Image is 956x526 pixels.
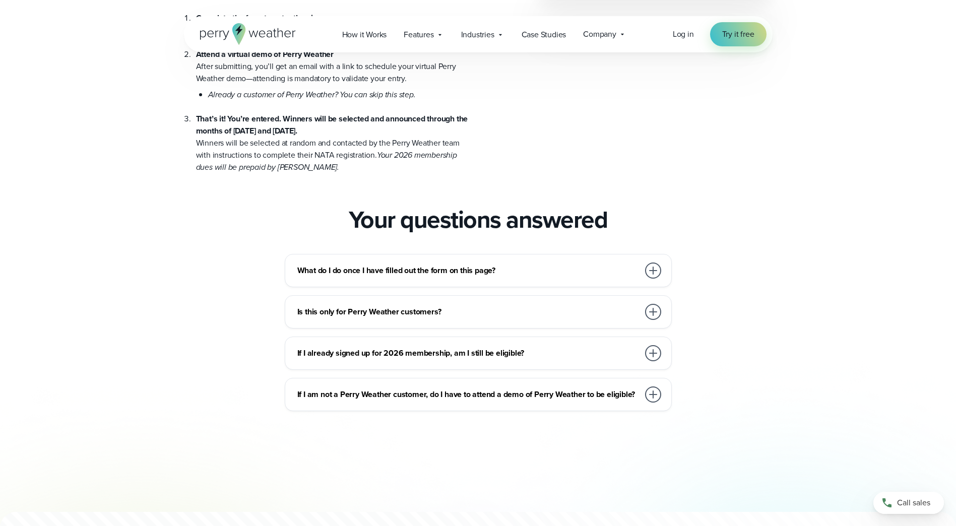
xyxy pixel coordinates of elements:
[297,306,639,318] h3: Is this only for Perry Weather customers?
[673,28,694,40] a: Log in
[873,492,944,514] a: Call sales
[297,347,639,359] h3: If I already signed up for 2026 membership, am I still be eligible?
[196,12,470,36] li: You will receive an email confirmation after submission.
[196,149,457,173] em: Your 2026 membership dues will be prepaid by [PERSON_NAME].
[334,24,396,45] a: How it Works
[342,29,387,41] span: How it Works
[297,388,639,401] h3: If I am not a Perry Weather customer, do I have to attend a demo of Perry Weather to be eligible?
[349,206,608,234] h2: Your questions answered
[461,29,494,41] span: Industries
[522,29,566,41] span: Case Studies
[583,28,616,40] span: Company
[196,36,470,101] li: After submitting, you’ll get an email with a link to schedule your virtual Perry Weather demo—att...
[196,48,334,60] strong: Attend a virtual demo of Perry Weather
[710,22,767,46] a: Try it free
[897,497,930,509] span: Call sales
[513,24,575,45] a: Case Studies
[208,89,416,100] em: Already a customer of Perry Weather? You can skip this step.
[196,113,468,137] strong: That’s it! You’re entered. Winners will be selected and announced through the months of [DATE] an...
[404,29,433,41] span: Features
[297,265,639,277] h3: What do I do once I have filled out the form on this page?
[722,28,754,40] span: Try it free
[196,101,470,173] li: Winners will be selected at random and contacted by the Perry Weather team with instructions to c...
[196,12,342,24] strong: Complete the form to enter the giveaway.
